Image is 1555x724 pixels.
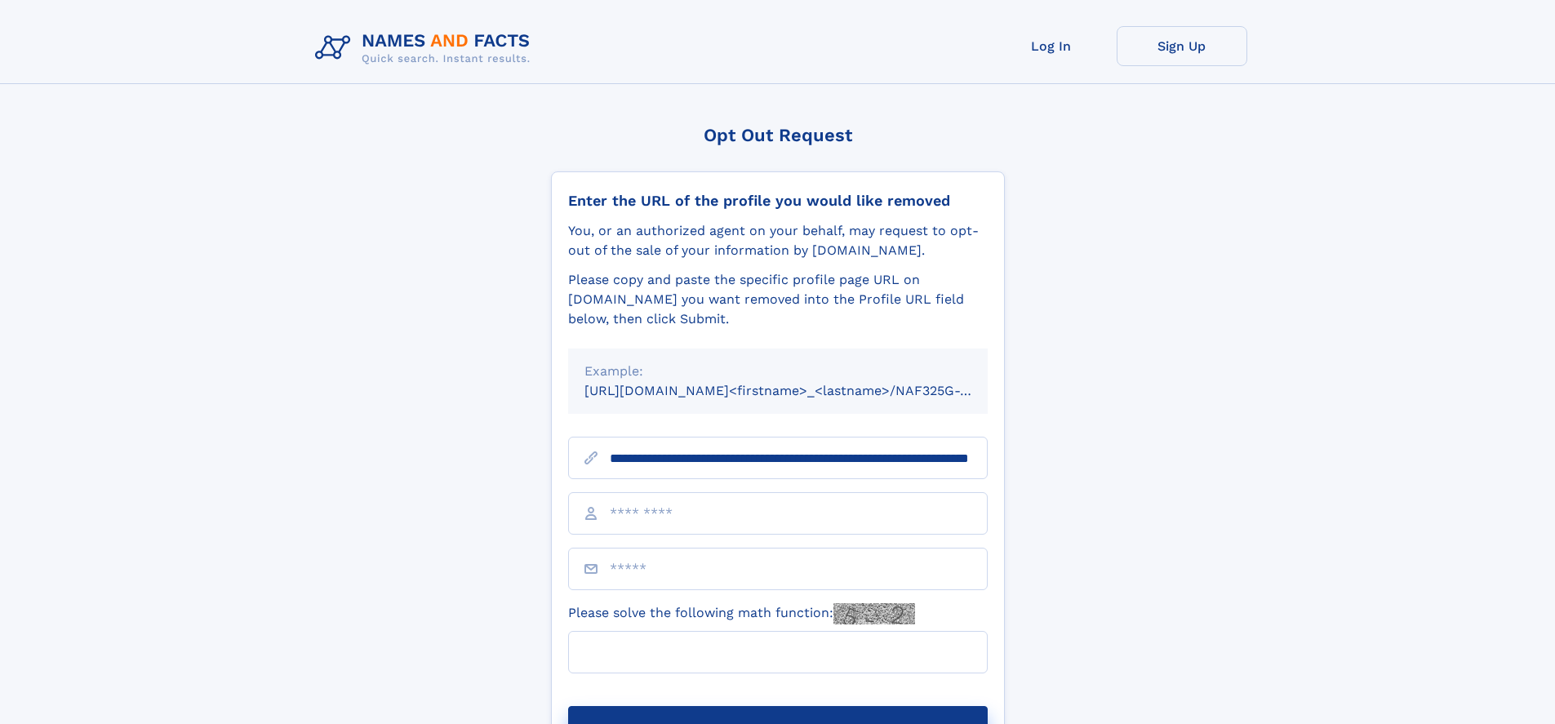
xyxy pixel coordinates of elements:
[568,221,988,260] div: You, or an authorized agent on your behalf, may request to opt-out of the sale of your informatio...
[584,383,1019,398] small: [URL][DOMAIN_NAME]<firstname>_<lastname>/NAF325G-xxxxxxxx
[584,362,971,381] div: Example:
[568,603,915,624] label: Please solve the following math function:
[568,192,988,210] div: Enter the URL of the profile you would like removed
[1117,26,1247,66] a: Sign Up
[986,26,1117,66] a: Log In
[551,125,1005,145] div: Opt Out Request
[309,26,544,70] img: Logo Names and Facts
[568,270,988,329] div: Please copy and paste the specific profile page URL on [DOMAIN_NAME] you want removed into the Pr...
